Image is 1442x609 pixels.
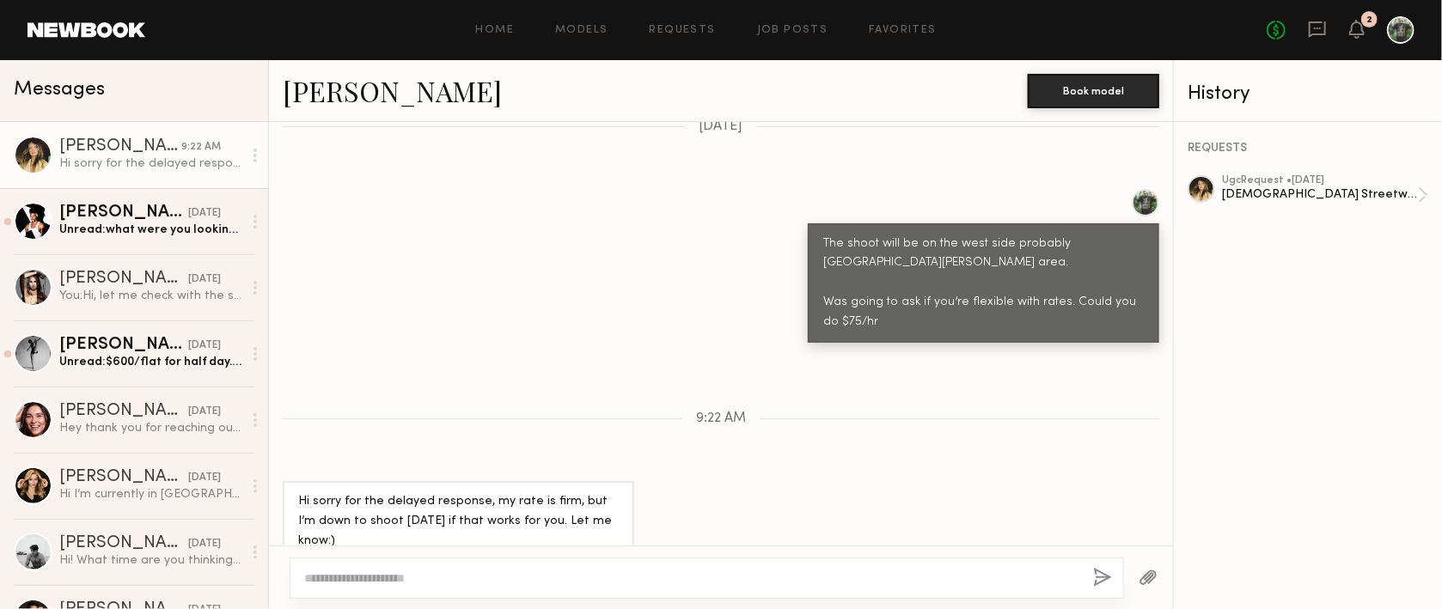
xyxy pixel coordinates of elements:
div: [PERSON_NAME] [59,138,181,155]
div: [PERSON_NAME] [59,204,188,222]
div: 9:22 AM [181,139,221,155]
div: The shoot will be on the west side probably [GEOGRAPHIC_DATA][PERSON_NAME] area. Was going to ask... [823,234,1144,333]
a: Requests [650,25,716,36]
div: [DEMOGRAPHIC_DATA] Streetwear Models for UGC Content [1222,186,1418,203]
div: History [1188,84,1428,104]
span: [DATE] [700,119,743,134]
div: [PERSON_NAME] [59,403,188,420]
div: Unread: what were you looking at with rates? [59,222,242,238]
a: ugcRequest •[DATE][DEMOGRAPHIC_DATA] Streetwear Models for UGC Content [1222,175,1428,215]
div: [DATE] [188,404,221,420]
div: You: Hi, let me check with the shipping team [59,288,242,304]
div: Hi sorry for the delayed response, my rate is firm, but I’m down to shoot [DATE] if that works fo... [298,492,619,551]
div: 2 [1366,15,1372,25]
div: Hi! What time are you thinking? And how much would the shoot be? [59,552,242,569]
button: Book model [1028,74,1159,108]
a: Models [555,25,608,36]
div: [PERSON_NAME] [59,271,188,288]
a: Book model [1028,82,1159,97]
a: Job Posts [757,25,828,36]
div: Unread: $600/flat for half day. What day(s) are you looking to shoot? [59,354,242,370]
div: [DATE] [188,271,221,288]
div: [PERSON_NAME] [59,469,188,486]
div: REQUESTS [1188,143,1428,155]
span: 9:22 AM [696,411,746,426]
div: [DATE] [188,338,221,354]
div: ugc Request • [DATE] [1222,175,1418,186]
a: Favorites [869,25,937,36]
div: [DATE] [188,205,221,222]
span: Messages [14,80,105,100]
div: Hi sorry for the delayed response, my rate is firm, but I’m down to shoot [DATE] if that works fo... [59,155,242,172]
div: [PERSON_NAME] [59,535,188,552]
a: Home [476,25,515,36]
div: [DATE] [188,536,221,552]
div: [DATE] [188,470,221,486]
div: [PERSON_NAME] [59,337,188,354]
div: Hey thank you for reaching out!! Would love to shoot with you for your next upcoming shoot!! [59,420,242,436]
div: Hi I’m currently in [GEOGRAPHIC_DATA] until the 25th [59,486,242,502]
a: [PERSON_NAME] [283,72,502,109]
